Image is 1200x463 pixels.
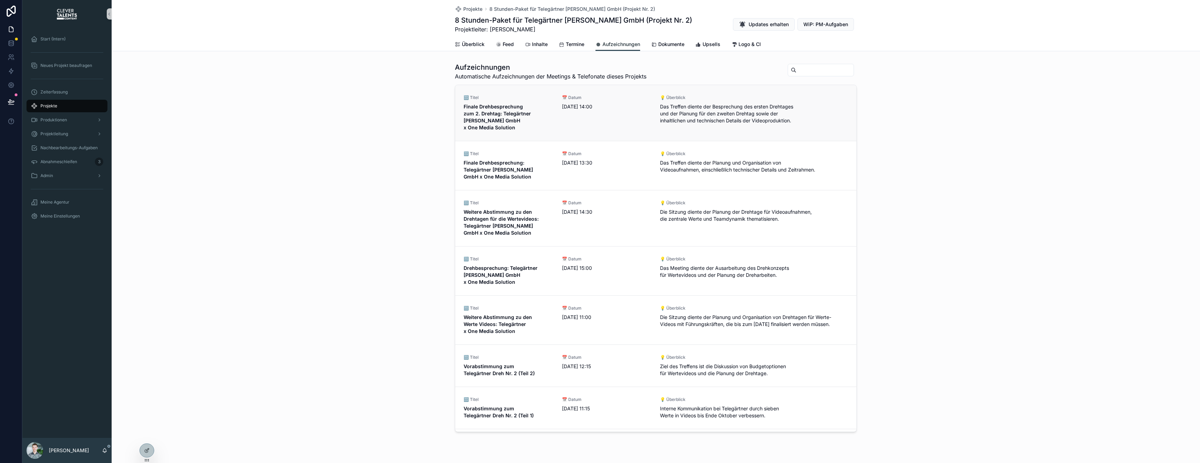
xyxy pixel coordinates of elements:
[489,6,655,13] a: 8 Stunden-Paket für Telegärtner [PERSON_NAME] GmbH (Projekt Nr. 2)
[40,103,57,109] span: Projekte
[27,100,107,112] a: Projekte
[464,209,540,236] strong: Weitere Abstimmung zu den Drehtagen für die Wertevideos: Telegärtner [PERSON_NAME] GmbH x One Med...
[455,246,856,295] a: 🔠 TitelDrehbesprechung: Telegärtner [PERSON_NAME] GmbH x One Media Solution📅 Datum[DATE] 15:00💡 Ü...
[27,33,107,45] a: Start (Intern)
[464,95,554,100] span: 🔠 Titel
[455,15,692,25] h1: 8 Stunden-Paket für Telegärtner [PERSON_NAME] GmbH (Projekt Nr. 2)
[732,38,761,52] a: Logo & CI
[562,265,652,272] span: [DATE] 15:00
[455,85,856,141] a: 🔠 TitelFinale Drehbesprechung zum 2. Drehtag: Telegärtner [PERSON_NAME] GmbH x One Media Solution...
[40,145,98,151] span: Nachbearbeitungs-Aufgaben
[40,159,77,165] span: Abnahmeschleifen
[40,199,69,205] span: Meine Agentur
[464,200,554,206] span: 🔠 Titel
[562,208,652,215] span: [DATE] 14:30
[562,305,652,311] span: 📅 Datum
[27,210,107,222] a: Meine Einstellungen
[749,21,789,28] span: Updates erhalten
[464,305,554,311] span: 🔠 Titel
[562,200,652,206] span: 📅 Datum
[562,151,652,157] span: 📅 Datum
[562,95,652,100] span: 📅 Datum
[703,41,720,48] span: Upsells
[464,104,532,130] strong: Finale Drehbesprechung zum 2. Drehtag: Telegärtner [PERSON_NAME] GmbH x One Media Solution
[660,265,848,279] span: Das Meeting diente der Ausarbeitung des Drehkonzepts für Wertevideos und der Planung der Dreharbe...
[49,447,89,454] p: [PERSON_NAME]
[455,141,856,190] a: 🔠 TitelFinale Drehbesprechung: Telegärtner [PERSON_NAME] GmbH x One Media Solution📅 Datum[DATE] 1...
[40,117,67,123] span: Produktionen
[797,18,854,31] button: WiP: PM-Aufgaben
[602,41,640,48] span: Aufzeichnungen
[562,314,652,321] span: [DATE] 11:00
[496,38,514,52] a: Feed
[455,25,692,33] span: Projektleiter: [PERSON_NAME]
[464,151,554,157] span: 🔠 Titel
[22,28,112,231] div: scrollable content
[455,344,856,387] a: 🔠 TitelVorabstimmung zum Telegärtner Dreh Nr. 2 (Teil 2)📅 Datum[DATE] 12:15💡 ÜberblickZiel des Tr...
[562,363,652,370] span: [DATE] 12:15
[803,21,848,28] span: WiP: PM-Aufgaben
[660,363,848,377] span: Ziel des Treffens ist die Diskussion von Budgetoptionen für Wertevideos und die Planung der Dreht...
[27,114,107,126] a: Produktionen
[40,63,92,68] span: Neues Projekt beaufragen
[455,72,646,81] span: Automatische Aufzeichnungen der Meetings & Telefonate dieses Projekts
[464,397,554,402] span: 🔠 Titel
[40,36,66,42] span: Start (Intern)
[660,103,848,124] span: Das Treffen diente der Besprechung des ersten Drehtages und der Planung für den zweiten Drehtag s...
[95,158,103,166] div: 3
[40,89,68,95] span: Zeiterfassung
[464,363,535,376] strong: Vorabstimmung zum Telegärtner Dreh Nr. 2 (Teil 2)
[27,196,107,208] a: Meine Agentur
[660,200,848,206] span: 💡 Überblick
[595,38,640,51] a: Aufzeichnungen
[660,159,848,173] span: Das Treffen diente der Planung und Organisation von Videoaufnahmen, einschließlich technischer De...
[462,41,485,48] span: Überblick
[658,41,684,48] span: Dokumente
[532,41,548,48] span: Inhalte
[464,256,554,262] span: 🔠 Titel
[562,355,652,360] span: 📅 Datum
[27,128,107,140] a: Projektleitung
[660,314,848,328] span: Die Sitzung diente der Planung und Organisation von Drehtagen für Werte-Videos mit Führungskräfte...
[738,41,761,48] span: Logo & CI
[463,6,482,13] span: Projekte
[562,405,652,412] span: [DATE] 11:15
[455,190,856,246] a: 🔠 TitelWeitere Abstimmung zu den Drehtagen für die Wertevideos: Telegärtner [PERSON_NAME] GmbH x ...
[660,405,848,419] span: Interne Kommunikation bei Telegärtner durch sieben Werte in Videos bis Ende Oktober verbessern.
[27,169,107,182] a: Admin
[464,265,539,285] strong: Drehbesprechung: Telegärtner [PERSON_NAME] GmbH x One Media Solution
[40,131,68,137] span: Projektleitung
[660,397,848,402] span: 💡 Überblick
[464,405,534,418] strong: Vorabstimmung zum Telegärtner Dreh Nr. 2 (Teil 1)
[464,355,554,360] span: 🔠 Titel
[27,155,107,168] a: Abnahmeschleifen3
[660,95,848,100] span: 💡 Überblick
[660,355,848,360] span: 💡 Überblick
[27,59,107,72] a: Neues Projekt beaufragen
[525,38,548,52] a: Inhalte
[464,160,534,180] strong: Finale Drehbesprechung: Telegärtner [PERSON_NAME] GmbH x One Media Solution
[660,256,848,262] span: 💡 Überblick
[455,295,856,344] a: 🔠 TitelWeitere Abstimmung zu den Werte Videos: Telegärtner x One Media Solution📅 Datum[DATE] 11:0...
[562,159,652,166] span: [DATE] 13:30
[455,6,482,13] a: Projekte
[40,173,53,179] span: Admin
[503,41,514,48] span: Feed
[562,103,652,110] span: [DATE] 14:00
[40,213,80,219] span: Meine Einstellungen
[455,62,646,72] h1: Aufzeichnungen
[57,8,77,20] img: App logo
[660,305,848,311] span: 💡 Überblick
[733,18,795,31] button: Updates erhalten
[660,208,848,222] span: Die Sitzung diente der Planung der Drehtage für Videoaufnahmen, die zentrale Werte und Teamdynami...
[27,86,107,98] a: Zeiterfassung
[455,387,856,429] a: 🔠 TitelVorabstimmung zum Telegärtner Dreh Nr. 2 (Teil 1)📅 Datum[DATE] 11:15💡 ÜberblickInterne Kom...
[27,142,107,154] a: Nachbearbeitungs-Aufgaben
[455,38,485,52] a: Überblick
[464,314,533,334] strong: Weitere Abstimmung zu den Werte Videos: Telegärtner x One Media Solution
[660,151,848,157] span: 💡 Überblick
[562,397,652,402] span: 📅 Datum
[651,38,684,52] a: Dokumente
[566,41,584,48] span: Termine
